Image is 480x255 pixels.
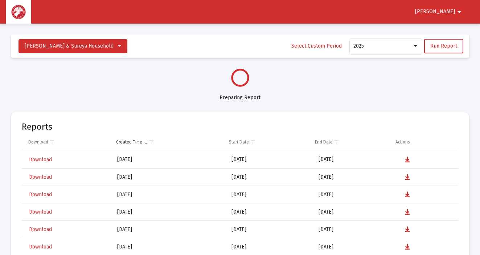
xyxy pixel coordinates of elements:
[117,226,221,233] div: [DATE]
[29,226,52,232] span: Download
[116,139,142,145] div: Created Time
[224,133,310,151] td: Column Start Date
[229,139,249,145] div: Start Date
[226,169,313,186] td: [DATE]
[390,133,453,151] td: Column Actions
[334,139,339,145] span: Show filter options for column 'End Date'
[291,43,342,49] span: Select Custom Period
[313,203,395,221] td: [DATE]
[149,139,154,145] span: Show filter options for column 'Created Time'
[226,151,313,169] td: [DATE]
[117,191,221,198] div: [DATE]
[310,133,390,151] td: Column End Date
[117,209,221,216] div: [DATE]
[313,169,395,186] td: [DATE]
[29,157,52,163] span: Download
[226,186,313,203] td: [DATE]
[117,156,221,163] div: [DATE]
[29,244,52,250] span: Download
[25,43,114,49] span: [PERSON_NAME] & Sureya Household
[22,133,111,151] td: Column Download
[29,174,52,180] span: Download
[315,139,333,145] div: End Date
[313,221,395,238] td: [DATE]
[29,191,52,198] span: Download
[455,5,464,19] mat-icon: arrow_drop_down
[430,43,457,49] span: Run Report
[19,39,127,53] button: [PERSON_NAME] & Sureya Household
[29,209,52,215] span: Download
[28,139,48,145] div: Download
[49,139,55,145] span: Show filter options for column 'Download'
[395,139,410,145] div: Actions
[313,151,395,169] td: [DATE]
[117,174,221,181] div: [DATE]
[250,139,255,145] span: Show filter options for column 'Start Date'
[117,243,221,251] div: [DATE]
[11,87,469,101] div: Preparing Report
[415,9,455,15] span: [PERSON_NAME]
[424,39,463,53] button: Run Report
[22,123,52,130] mat-card-title: Reports
[406,4,472,19] button: [PERSON_NAME]
[111,133,224,151] td: Column Created Time
[226,203,313,221] td: [DATE]
[353,43,364,49] span: 2025
[226,221,313,238] td: [DATE]
[11,5,26,19] img: Dashboard
[313,186,395,203] td: [DATE]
